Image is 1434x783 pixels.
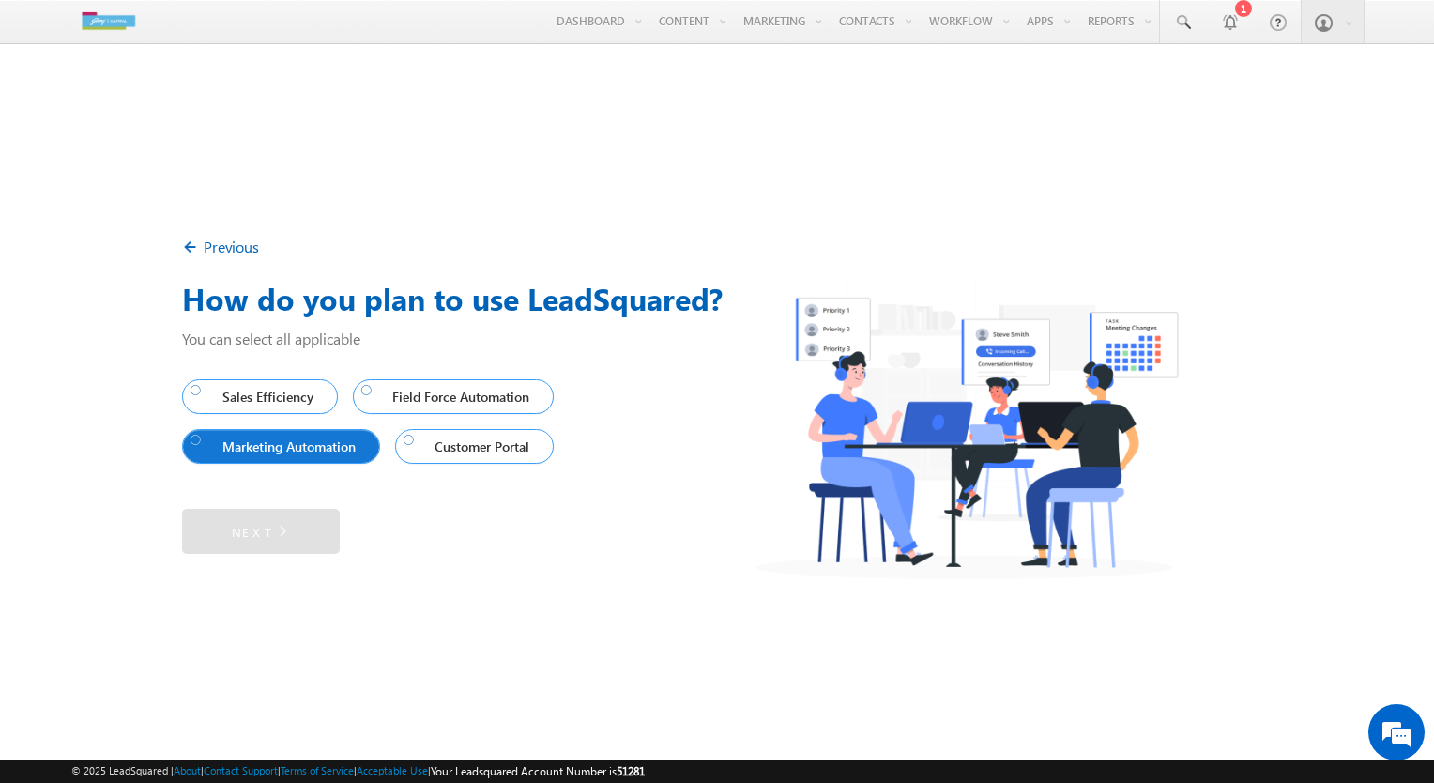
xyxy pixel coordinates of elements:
[174,764,201,776] a: About
[361,384,538,409] span: Field Force Automation
[431,764,645,778] span: Your Leadsquared Account Number is
[717,271,1218,590] img: Leadsquared_CRM_Purpose.png
[182,238,204,260] img: Back_Arrow.png
[191,434,363,459] span: Marketing Automation
[32,99,79,123] img: d_60004797649_company_0_60004797649
[98,99,315,123] div: Chat with us now
[182,329,1252,348] p: You can select all applicable
[255,578,341,604] em: Start Chat
[204,764,278,776] a: Contact Support
[357,764,428,776] a: Acceptable Use
[71,762,645,780] span: © 2025 LeadSquared | | | | |
[182,509,340,554] a: Next
[404,434,538,459] span: Customer Portal
[191,384,321,409] span: Sales Efficiency
[308,9,353,54] div: Minimize live chat window
[281,764,354,776] a: Terms of Service
[617,764,645,778] span: 51281
[71,5,145,38] img: Custom Logo
[182,237,259,256] a: Previous
[182,276,1252,321] h3: How do you plan to use LeadSquared?
[273,522,290,541] img: Right_Arrow.png
[24,174,343,562] textarea: Type your message and hit 'Enter'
